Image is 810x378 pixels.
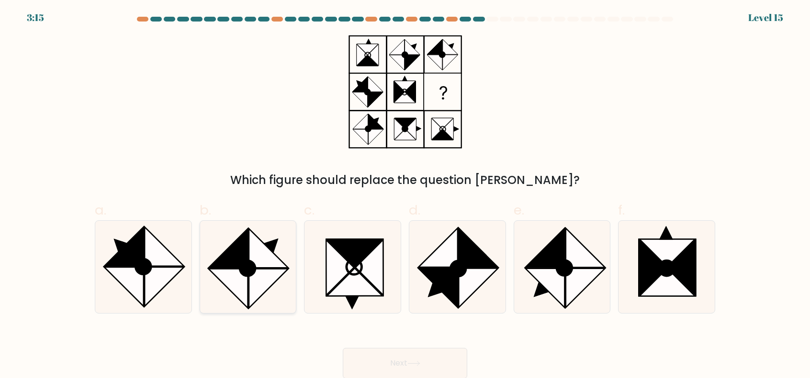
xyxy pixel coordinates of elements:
div: 3:15 [27,11,44,25]
div: Which figure should replace the question [PERSON_NAME]? [101,172,709,189]
span: e. [514,201,524,219]
span: d. [409,201,420,219]
div: Level 15 [748,11,783,25]
span: c. [304,201,315,219]
span: a. [95,201,106,219]
span: f. [618,201,625,219]
span: b. [200,201,211,219]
